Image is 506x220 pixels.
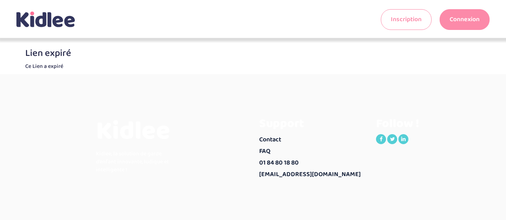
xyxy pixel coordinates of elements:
a: Contact [259,134,364,146]
h3: Support [259,117,364,130]
p: Kidlee, la solution de garde d’enfant innovante, ludique et intelligente ! [96,150,176,174]
a: [EMAIL_ADDRESS][DOMAIN_NAME] [259,169,364,180]
a: FAQ [259,146,364,157]
h3: Lien expiré [25,48,481,58]
p: Ce Lien a expiré [25,62,481,70]
a: Connexion [440,9,490,30]
a: 01 84 80 18 80 [259,157,364,169]
a: Inscription [381,9,432,30]
h3: Follow ! [376,117,481,130]
h3: Kidlee [96,117,176,146]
